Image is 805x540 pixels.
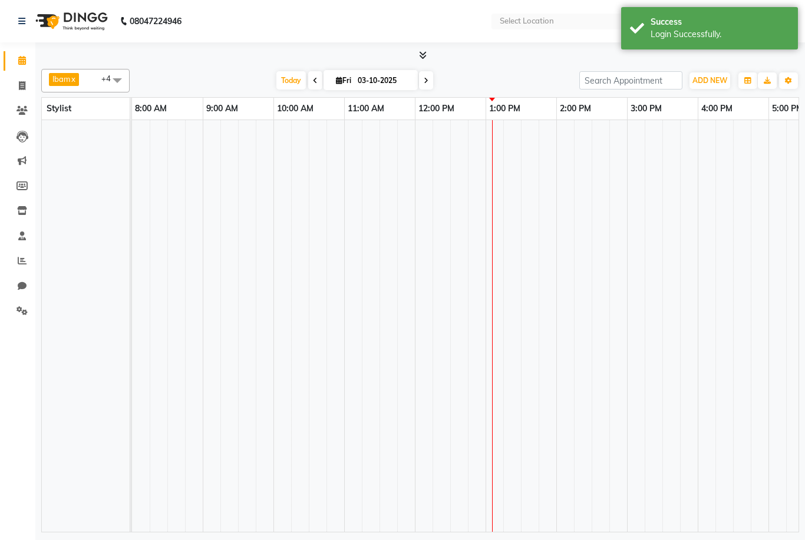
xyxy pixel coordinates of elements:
span: ADD NEW [692,76,727,85]
button: ADD NEW [689,72,730,89]
a: 2:00 PM [557,100,594,117]
a: 10:00 AM [274,100,316,117]
span: +4 [101,74,120,83]
a: x [70,74,75,84]
a: 11:00 AM [345,100,387,117]
div: Select Location [500,15,554,27]
a: 4:00 PM [698,100,735,117]
a: 3:00 PM [628,100,665,117]
input: Search Appointment [579,71,682,90]
div: Success [651,16,789,28]
div: Login Successfully. [651,28,789,41]
span: Ibam [52,74,70,84]
span: Today [276,71,306,90]
img: logo [30,5,111,38]
a: 9:00 AM [203,100,241,117]
span: Fri [333,76,354,85]
a: 1:00 PM [486,100,523,117]
input: 2025-10-03 [354,72,413,90]
b: 08047224946 [130,5,182,38]
a: 8:00 AM [132,100,170,117]
span: Stylist [47,103,71,114]
a: 12:00 PM [415,100,457,117]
